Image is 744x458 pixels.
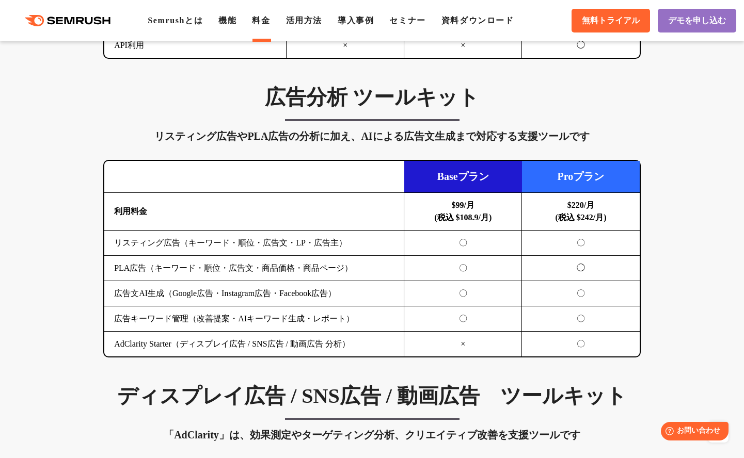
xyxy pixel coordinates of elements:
td: Baseプラン [404,161,522,193]
a: 料金 [252,16,270,25]
b: 利用料金 [114,207,147,216]
div: リスティング広告やPLA広告の分析に加え、AIによる広告文生成まで対応する支援ツールです [103,128,641,144]
td: API利用 [104,33,287,58]
td: AdClarity Starter（ディスプレイ広告 / SNS広告 / 動画広告 分析） [104,332,404,357]
td: 〇 [404,281,522,306]
div: 「AdClarity」は、効果測定やターゲティング分析、クリエイティブ改善を支援ツールです [103,427,641,443]
td: × [404,332,522,357]
iframe: Help widget launcher [652,418,733,447]
b: $220/月 (税込 $242/月) [556,201,607,222]
td: リスティング広告（キーワード・順位・広告文・LP・広告主） [104,231,404,256]
a: Semrushとは [148,16,203,25]
td: Proプラン [522,161,640,193]
td: 〇 [522,332,640,357]
a: 機能 [218,16,236,25]
a: 無料トライアル [572,9,650,32]
h3: ディスプレイ広告 / SNS広告 / 動画広告 ツールキット [103,383,641,409]
td: 〇 [522,231,640,256]
a: 導入事例 [338,16,374,25]
a: セミナー [389,16,425,25]
td: 〇 [404,231,522,256]
td: 〇 [404,256,522,281]
td: × [287,33,404,58]
td: 広告キーワード管理（改善提案・AIキーワード生成・レポート） [104,306,404,332]
a: 資料ダウンロード [441,16,514,25]
td: 〇 [404,306,522,332]
h3: 広告分析 ツールキット [103,85,641,110]
td: 〇 [522,306,640,332]
td: 広告文AI生成（Google広告・Instagram広告・Facebook広告） [104,281,404,306]
td: 〇 [522,281,640,306]
span: 無料トライアル [582,15,640,26]
a: デモを申し込む [658,9,736,32]
td: × [404,33,522,58]
td: PLA広告（キーワード・順位・広告文・商品価格・商品ページ） [104,256,404,281]
b: $99/月 (税込 $108.9/月) [434,201,492,222]
td: ◯ [522,256,640,281]
a: 活用方法 [286,16,322,25]
td: ◯ [522,33,640,58]
span: デモを申し込む [668,15,726,26]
